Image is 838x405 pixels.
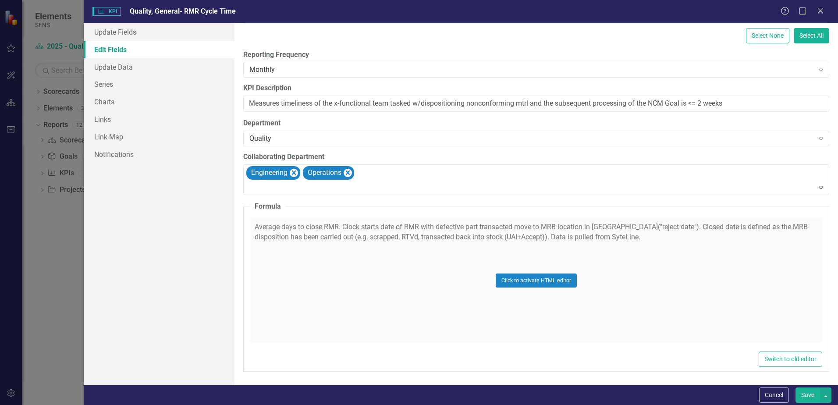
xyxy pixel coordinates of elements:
button: Select None [746,28,789,43]
a: Edit Fields [84,41,234,58]
div: Monthly [249,65,813,75]
div: Operations [305,167,343,179]
a: Link Map [84,128,234,146]
button: Select All [794,28,829,43]
a: Update Fields [84,23,234,41]
button: Switch to old editor [759,352,822,367]
a: Charts [84,93,234,110]
span: KPI [92,7,121,16]
a: Update Data [84,58,234,76]
label: Department [243,118,829,128]
button: Save [795,387,820,403]
div: Remove Operations [344,169,352,177]
button: Cancel [759,387,789,403]
div: Engineering [249,167,289,179]
button: Click to activate HTML editor [496,274,577,288]
a: Series [84,75,234,93]
div: Quality [249,134,813,144]
div: Remove Engineering [290,169,298,177]
span: Quality, General- RMR Cycle Time [130,7,236,15]
a: Links [84,110,234,128]
label: KPI Description [243,83,829,93]
label: Collaborating Department [243,152,829,162]
a: Notifications [84,146,234,163]
legend: Formula [250,202,285,212]
label: Reporting Frequency [243,50,829,60]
